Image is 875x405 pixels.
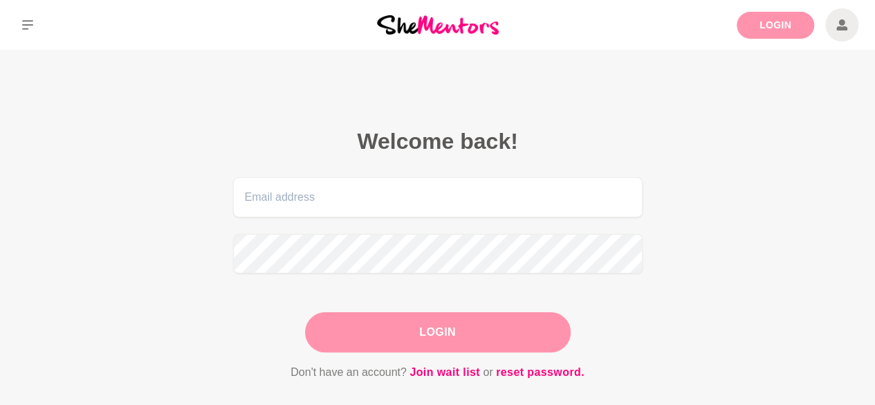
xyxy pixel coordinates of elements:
a: reset password. [496,363,584,381]
h2: Welcome back! [233,127,643,155]
img: She Mentors Logo [377,15,499,34]
p: Don't have an account? or [233,363,643,381]
input: Email address [233,177,643,217]
a: Join wait list [409,363,480,381]
a: Login [737,12,814,39]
